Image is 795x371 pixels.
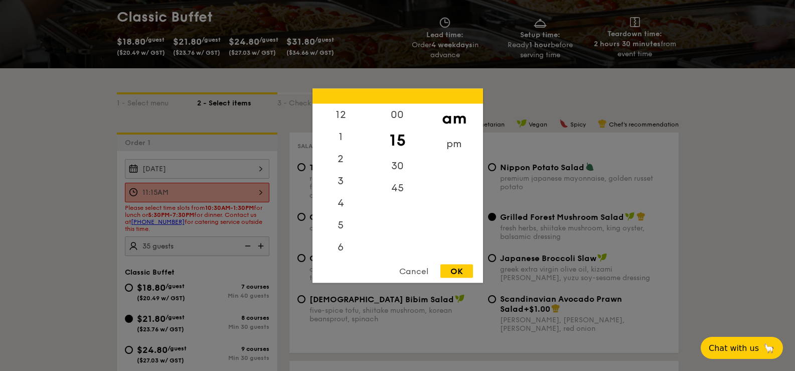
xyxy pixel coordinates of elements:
[312,236,369,258] div: 6
[763,342,775,354] span: 🦙
[389,264,438,278] div: Cancel
[312,148,369,170] div: 2
[709,343,759,353] span: Chat with us
[369,126,426,155] div: 15
[312,214,369,236] div: 5
[312,126,369,148] div: 1
[426,103,483,133] div: am
[369,155,426,177] div: 30
[312,103,369,126] div: 12
[312,192,369,214] div: 4
[426,133,483,155] div: pm
[312,170,369,192] div: 3
[701,337,783,359] button: Chat with us🦙
[369,103,426,126] div: 00
[369,177,426,199] div: 45
[440,264,473,278] div: OK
